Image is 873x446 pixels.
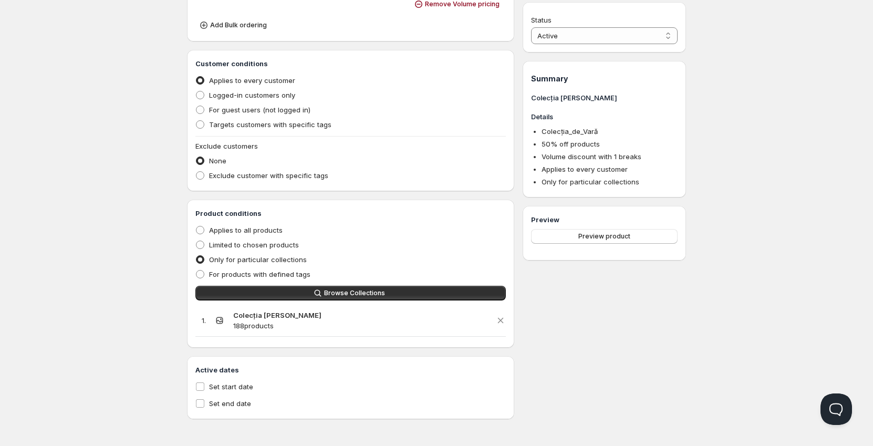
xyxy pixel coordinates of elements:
span: Set end date [209,399,251,408]
span: Volume discount with 1 breaks [542,152,641,161]
p: 1 . [202,315,206,326]
span: Only for particular collections [542,178,639,186]
span: For products with defined tags [209,270,310,278]
span: Set start date [209,382,253,391]
p: 188 products [233,320,321,331]
h3: Product conditions [195,208,506,219]
span: Limited to chosen products [209,241,299,249]
span: 50 % off products [542,140,600,148]
h3: Customer conditions [195,58,506,69]
span: Preview product [578,232,630,241]
button: Preview product [531,229,678,244]
span: Browse Collections [324,289,385,297]
h1: Summary [531,74,678,84]
button: Add Bulk ordering [195,18,273,33]
iframe: Help Scout Beacon - Open [820,393,852,425]
span: Exclude customer with specific tags [209,171,328,180]
h3: Colecția [PERSON_NAME] [531,92,678,103]
strong: Colecția [PERSON_NAME] [233,311,321,319]
span: Applies to all products [209,226,283,234]
span: For guest users (not logged in) [209,106,310,114]
h3: Preview [531,214,678,225]
span: Only for particular collections [209,255,307,264]
h3: Active dates [195,365,506,375]
span: None [209,157,226,165]
span: Targets customers with specific tags [209,120,331,129]
span: Colecția_de_Vară [542,127,598,136]
span: Logged-in customers only [209,91,295,99]
span: Status [531,16,552,24]
span: Exclude customers [195,142,258,150]
span: Applies to every customer [542,165,628,173]
span: Applies to every customer [209,76,295,85]
span: Add Bulk ordering [210,21,267,29]
h3: Details [531,111,678,122]
button: Browse Collections [195,286,506,300]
